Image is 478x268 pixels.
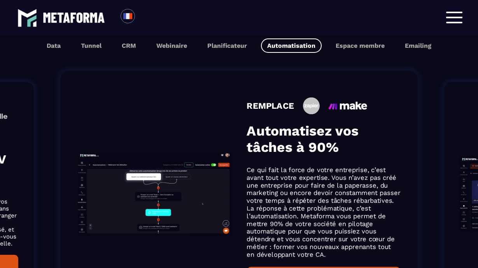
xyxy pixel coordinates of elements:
img: gif [77,152,231,236]
button: Espace membre [329,38,391,53]
img: logo [43,12,105,23]
button: CRM [116,38,142,53]
button: Webinaire [150,38,193,53]
div: Search for option [135,9,154,26]
img: icon [303,97,320,114]
button: Data [40,38,67,53]
button: Automatisation [261,38,322,53]
img: icon [329,102,367,110]
h4: REMPLACE [247,101,294,111]
img: fr [123,11,133,21]
img: logo [18,8,37,28]
input: Search for option [142,13,147,22]
button: Emailing [399,38,438,53]
button: Planificateur [201,38,253,53]
button: Tunnel [75,38,108,53]
p: Ce qui fait la force de votre entreprise, c’est avant tout votre expertise. Vous n’avez pas créé ... [247,166,401,258]
h3: Automatisez vos tâches à 90% [247,123,401,155]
